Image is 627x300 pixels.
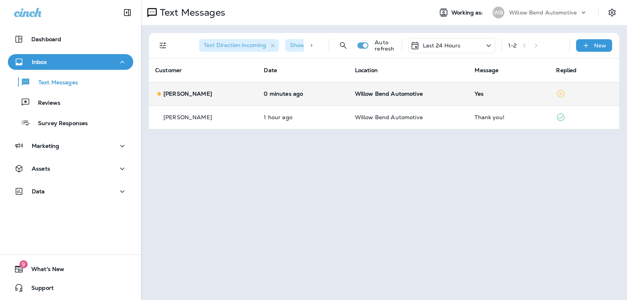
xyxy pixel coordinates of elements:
[8,280,133,296] button: Support
[8,74,133,90] button: Text Messages
[264,114,342,120] p: Oct 13, 2025 03:05 PM
[24,266,64,275] span: What's New
[556,67,576,74] span: Replied
[285,39,397,52] div: Show Start/Stop/Unsubscribe:true
[8,31,133,47] button: Dashboard
[451,9,485,16] span: Working as:
[264,67,277,74] span: Date
[155,38,171,53] button: Filters
[355,67,378,74] span: Location
[163,91,212,97] p: [PERSON_NAME]
[155,67,182,74] span: Customer
[8,261,133,277] button: 9What's New
[31,36,61,42] p: Dashboard
[32,143,59,149] p: Marketing
[8,184,133,199] button: Data
[264,91,342,97] p: Oct 13, 2025 04:38 PM
[509,9,577,16] p: Willow Bend Automotive
[8,161,133,176] button: Assets
[163,114,212,120] p: [PERSON_NAME]
[355,114,423,121] span: Willow Bend Automotive
[32,165,50,172] p: Assets
[8,94,133,111] button: Reviews
[475,114,544,120] div: Thank you!
[423,42,461,49] p: Last 24 Hours
[493,7,504,18] div: WB
[24,285,54,294] span: Support
[32,59,47,65] p: Inbox
[8,138,133,154] button: Marketing
[32,188,45,195] p: Data
[31,79,78,87] p: Text Messages
[375,39,395,52] p: Auto refresh
[30,120,88,127] p: Survey Responses
[508,42,516,49] div: 1 - 2
[8,54,133,70] button: Inbox
[290,42,384,49] span: Show Start/Stop/Unsubscribe : true
[594,42,606,49] p: New
[204,42,266,49] span: Text Direction : Incoming
[355,90,423,97] span: Willow Bend Automotive
[605,5,619,20] button: Settings
[335,38,351,53] button: Search Messages
[475,91,544,97] div: Yes
[116,5,138,20] button: Collapse Sidebar
[30,100,60,107] p: Reviews
[8,115,133,131] button: Survey Responses
[19,260,27,268] span: 9
[157,7,225,18] p: Text Messages
[199,39,279,52] div: Text Direction:Incoming
[475,67,498,74] span: Message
